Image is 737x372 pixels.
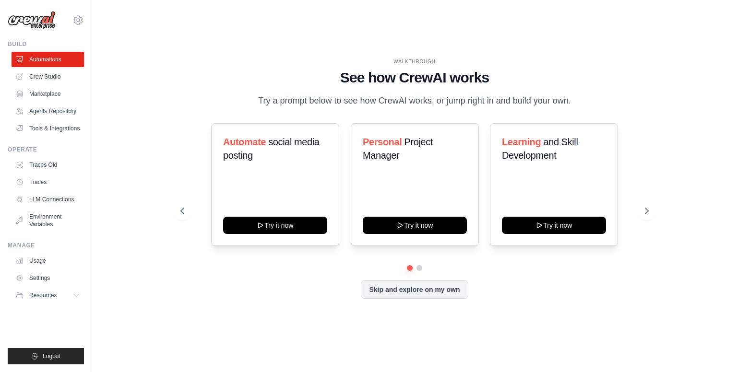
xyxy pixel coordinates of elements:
button: Try it now [223,217,327,234]
div: Manage [8,242,84,249]
button: Try it now [502,217,606,234]
button: Resources [12,288,84,303]
a: Marketplace [12,86,84,102]
a: Settings [12,270,84,286]
span: Learning [502,137,541,147]
a: Automations [12,52,84,67]
a: Environment Variables [12,209,84,232]
div: Build [8,40,84,48]
a: Tools & Integrations [12,121,84,136]
div: Operate [8,146,84,153]
span: Logout [43,352,60,360]
a: Agents Repository [12,104,84,119]
img: Logo [8,11,56,29]
p: Try a prompt below to see how CrewAI works, or jump right in and build your own. [253,94,576,108]
a: Traces Old [12,157,84,173]
span: Automate [223,137,266,147]
h1: See how CrewAI works [180,69,649,86]
span: social media posting [223,137,320,161]
div: WALKTHROUGH [180,58,649,65]
a: LLM Connections [12,192,84,207]
a: Traces [12,174,84,190]
button: Try it now [363,217,467,234]
span: Project Manager [363,137,433,161]
span: Personal [363,137,402,147]
a: Crew Studio [12,69,84,84]
button: Skip and explore on my own [361,280,468,299]
span: Resources [29,291,57,299]
a: Usage [12,253,84,268]
button: Logout [8,348,84,364]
